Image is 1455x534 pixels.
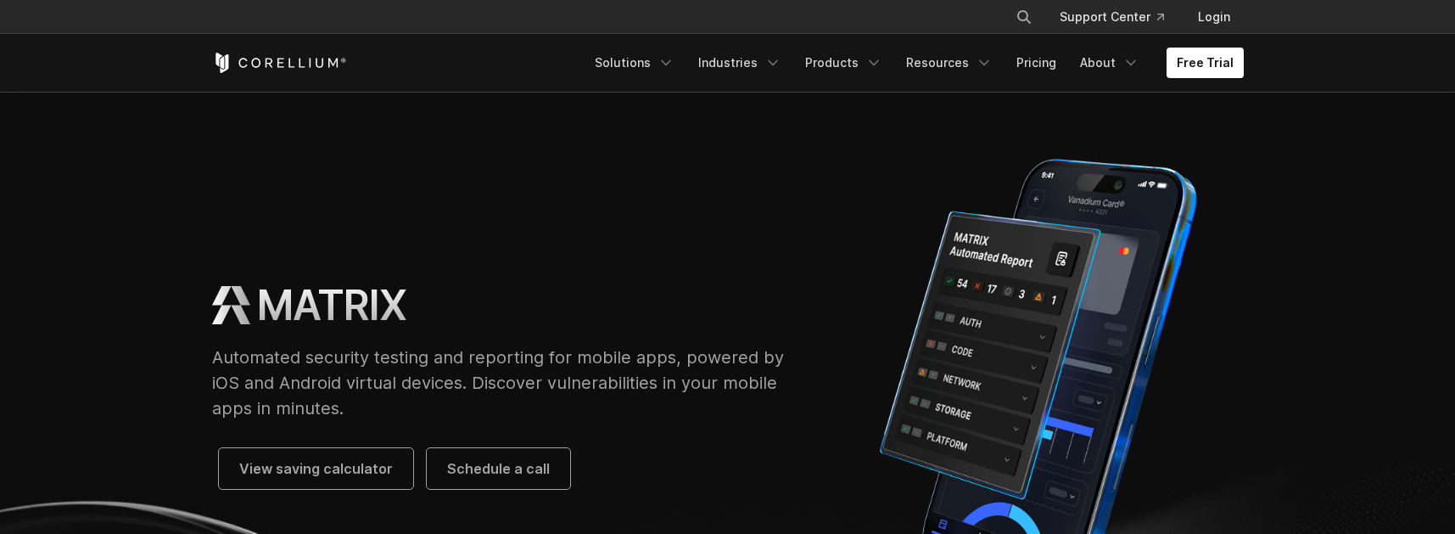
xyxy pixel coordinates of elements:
[896,48,1003,78] a: Resources
[1167,48,1244,78] a: Free Trial
[212,53,347,73] a: Corellium Home
[995,2,1244,32] div: Navigation Menu
[212,286,250,324] img: MATRIX Logo
[239,458,393,479] span: View saving calculator
[447,458,550,479] span: Schedule a call
[585,48,685,78] a: Solutions
[219,448,413,489] a: View saving calculator
[1184,2,1244,32] a: Login
[212,345,800,421] p: Automated security testing and reporting for mobile apps, powered by iOS and Android virtual devi...
[257,280,406,331] h1: MATRIX
[1006,48,1066,78] a: Pricing
[1009,2,1039,32] button: Search
[585,48,1244,78] div: Navigation Menu
[427,448,570,489] a: Schedule a call
[688,48,792,78] a: Industries
[1046,2,1178,32] a: Support Center
[1070,48,1150,78] a: About
[795,48,893,78] a: Products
